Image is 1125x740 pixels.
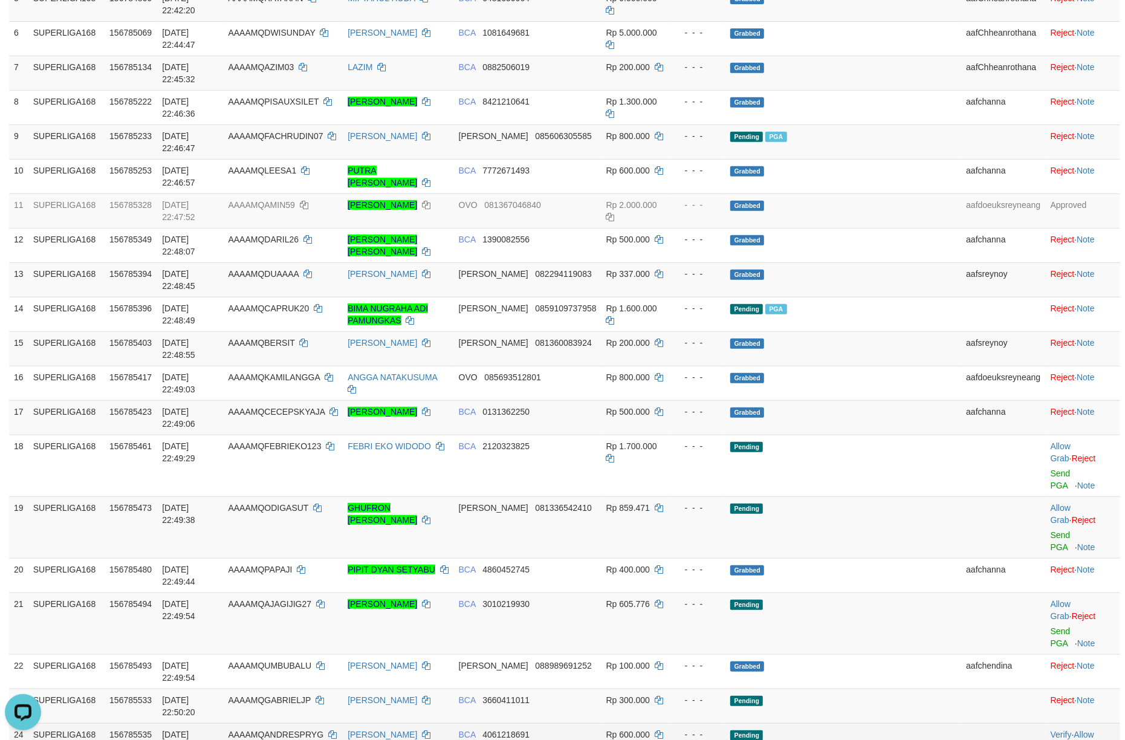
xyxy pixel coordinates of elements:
a: Allow Grab [1051,503,1071,525]
span: AAAAMQUMBUBALU [228,661,311,670]
td: aafChheanrothana [961,21,1045,56]
a: [PERSON_NAME] [348,730,417,739]
span: Grabbed [730,201,764,211]
span: BCA [459,97,476,106]
span: BCA [459,235,476,244]
span: Rp 5.000.000 [606,28,657,37]
span: Copy 4061218691 to clipboard [482,730,530,739]
span: 156785417 [109,372,152,382]
span: Copy 3660411011 to clipboard [482,695,530,705]
a: Send PGA [1051,530,1071,552]
div: - - - [675,130,721,142]
td: SUPERLIGA168 [28,21,105,56]
span: 156785494 [109,599,152,609]
span: Copy 085606305585 to clipboard [535,131,591,141]
span: Rp 1.300.000 [606,97,657,106]
a: Reject [1051,303,1075,313]
span: 156785473 [109,503,152,513]
div: - - - [675,502,721,514]
span: [DATE] 22:48:49 [162,303,195,325]
span: AAAAMQDWISUNDAY [228,28,315,37]
span: Rp 800.000 [606,372,650,382]
span: [PERSON_NAME] [459,131,528,141]
span: [DATE] 22:48:55 [162,338,195,360]
span: Copy 4860452745 to clipboard [482,565,530,574]
span: [DATE] 22:45:32 [162,62,195,84]
span: [DATE] 22:49:03 [162,372,195,394]
a: Reject [1051,661,1075,670]
td: · [1046,689,1120,723]
a: Note [1077,62,1095,72]
span: [DATE] 22:46:36 [162,97,195,118]
a: [PERSON_NAME] [PERSON_NAME] [348,235,417,256]
span: 156785253 [109,166,152,175]
td: · [1046,125,1120,159]
span: [DATE] 22:49:29 [162,441,195,463]
span: Pending [730,600,763,610]
div: - - - [675,337,721,349]
span: BCA [459,28,476,37]
span: [PERSON_NAME] [459,338,528,348]
span: OVO [459,372,478,382]
span: AAAAMQODIGASUT [228,503,308,513]
td: SUPERLIGA168 [28,331,105,366]
a: [PERSON_NAME] [348,407,417,417]
a: [PERSON_NAME] [348,338,417,348]
td: 6 [9,21,28,56]
span: [PERSON_NAME] [459,303,528,313]
td: aafsreynoy [961,331,1045,366]
span: Rp 1.700.000 [606,441,657,451]
td: · [1046,496,1120,558]
a: LAZIM [348,62,372,72]
span: AAAAMQGABRIELJP [228,695,311,705]
span: AAAAMQAJAGIJIG27 [228,599,311,609]
span: 156785233 [109,131,152,141]
a: Note [1077,542,1095,552]
div: - - - [675,61,721,73]
div: - - - [675,27,721,39]
td: 11 [9,193,28,228]
td: 12 [9,228,28,262]
span: BCA [459,730,476,739]
a: Reject [1072,611,1096,621]
span: AAAAMQAZIM03 [228,62,294,72]
a: Reject [1051,269,1075,279]
a: Send PGA [1051,469,1071,490]
td: 8 [9,90,28,125]
td: SUPERLIGA168 [28,592,105,654]
span: Grabbed [730,373,764,383]
span: Grabbed [730,270,764,280]
span: Grabbed [730,97,764,108]
a: Note [1077,695,1095,705]
a: Reject [1051,131,1075,141]
span: 156785423 [109,407,152,417]
span: AAAAMQFEBRIEKO123 [228,441,321,451]
td: SUPERLIGA168 [28,90,105,125]
td: 17 [9,400,28,435]
a: Note [1077,303,1095,313]
span: Copy 082294119083 to clipboard [535,269,591,279]
td: · [1046,228,1120,262]
td: SUPERLIGA168 [28,435,105,496]
td: aafdoeuksreyneang [961,366,1045,400]
span: AAAAMQCECEPSKYAJA [228,407,325,417]
span: 156785349 [109,235,152,244]
span: 156785328 [109,200,152,210]
a: Note [1077,481,1095,490]
span: Copy 0131362250 to clipboard [482,407,530,417]
span: Rp 600.000 [606,730,650,739]
a: Allow Grab [1051,599,1071,621]
div: - - - [675,233,721,245]
td: · [1046,400,1120,435]
span: AAAAMQPISAUXSILET [228,97,319,106]
td: 15 [9,331,28,366]
a: [PERSON_NAME] [348,599,417,609]
a: Note [1077,166,1095,175]
div: - - - [675,660,721,672]
span: 156785493 [109,661,152,670]
a: Reject [1051,166,1075,175]
td: 16 [9,366,28,400]
a: Reject [1051,407,1075,417]
span: AAAAMQCAPRUK20 [228,303,309,313]
a: PIPIT DYAN SETYABU [348,565,435,574]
